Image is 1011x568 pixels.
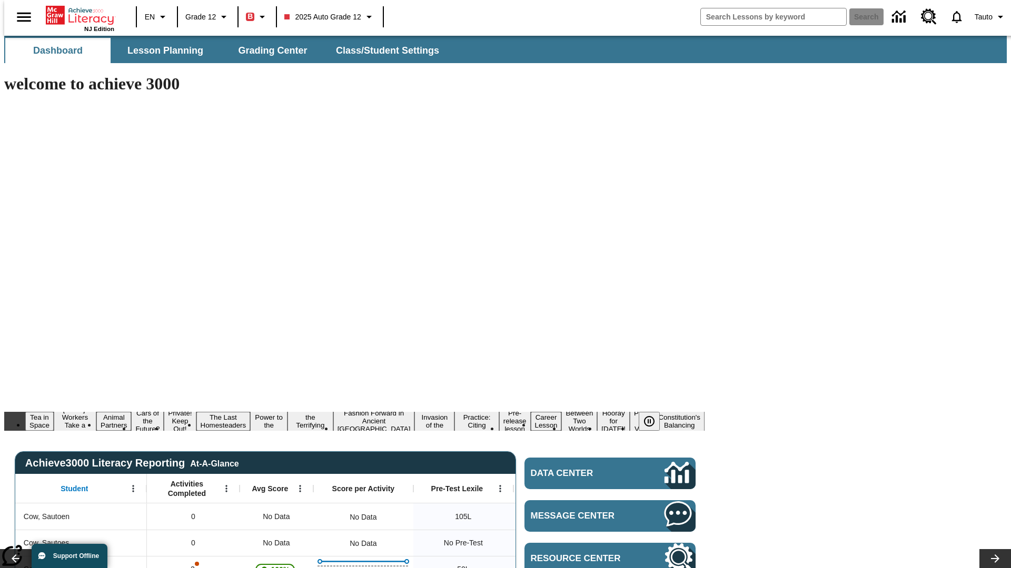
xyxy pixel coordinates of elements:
[332,484,395,493] span: Score per Activity
[639,412,670,431] div: Pause
[492,481,508,496] button: Open Menu
[979,549,1011,568] button: Lesson carousel, Next
[242,7,273,26] button: Boost Class color is red. Change class color
[190,457,239,469] div: At-A-Glance
[33,45,83,57] span: Dashboard
[140,7,174,26] button: Language: EN, Select a language
[639,412,660,431] button: Pause
[344,533,382,554] div: No Data, Cow, Sautoes
[250,404,288,439] button: Slide 7 Solar Power to the People
[344,506,382,528] div: No Data, Cow, Sautoen
[147,530,240,556] div: 0, Cow, Sautoes
[147,503,240,530] div: 0, Cow, Sautoen
[24,537,69,549] span: Cow, Sautoes
[513,503,613,530] div: Beginning reader 105 Lexile, ER, Based on the Lexile Reading measure, student is an Emerging Read...
[4,74,705,94] h1: welcome to achieve 3000
[280,7,379,26] button: Class: 2025 Auto Grade 12, Select your class
[191,537,195,549] span: 0
[336,45,439,57] span: Class/Student Settings
[196,412,251,431] button: Slide 6 The Last Homesteaders
[191,511,195,522] span: 0
[5,38,111,63] button: Dashboard
[531,412,562,431] button: Slide 13 Career Lesson
[220,38,325,63] button: Grading Center
[32,544,107,568] button: Support Offline
[113,38,218,63] button: Lesson Planning
[247,10,253,23] span: B
[238,45,307,57] span: Grading Center
[4,38,449,63] div: SubNavbar
[701,8,846,25] input: search field
[455,511,471,522] span: 105 Lexile, Cow, Sautoen
[531,553,633,564] span: Resource Center
[597,408,630,434] button: Slide 15 Hooray for Constitution Day!
[524,500,696,532] a: Message Center
[125,481,141,496] button: Open Menu
[414,404,454,439] button: Slide 10 The Invasion of the Free CD
[127,45,203,57] span: Lesson Planning
[288,404,333,439] button: Slide 8 Attack of the Terrifying Tomatoes
[284,12,361,23] span: 2025 Auto Grade 12
[53,552,99,560] span: Support Offline
[25,412,54,431] button: Slide 1 Tea in Space
[46,4,114,32] div: Home
[24,511,70,522] span: Cow, Sautoen
[219,481,234,496] button: Open Menu
[8,2,39,33] button: Open side menu
[185,12,216,23] span: Grade 12
[431,484,483,493] span: Pre-Test Lexile
[531,511,633,521] span: Message Center
[96,412,131,431] button: Slide 3 Animal Partners
[164,408,196,434] button: Slide 5 Private! Keep Out!
[975,12,993,23] span: Tauto
[131,408,164,434] button: Slide 4 Cars of the Future?
[152,479,222,498] span: Activities Completed
[240,530,313,556] div: No Data, Cow, Sautoes
[328,38,448,63] button: Class/Student Settings
[84,26,114,32] span: NJ Edition
[915,3,943,31] a: Resource Center, Will open in new tab
[257,506,295,528] span: No Data
[54,404,96,439] button: Slide 2 Labor Day: Workers Take a Stand
[561,408,597,434] button: Slide 14 Between Two Worlds
[25,457,239,469] span: Achieve3000 Literacy Reporting
[513,530,613,556] div: No Data, Cow, Sautoes
[630,408,654,434] button: Slide 16 Point of View
[654,404,705,439] button: Slide 17 The Constitution's Balancing Act
[145,12,155,23] span: EN
[333,408,415,434] button: Slide 9 Fashion Forward in Ancient Rome
[943,3,970,31] a: Notifications
[886,3,915,32] a: Data Center
[292,481,308,496] button: Open Menu
[61,484,88,493] span: Student
[499,408,531,434] button: Slide 12 Pre-release lesson
[181,7,234,26] button: Grade: Grade 12, Select a grade
[257,532,295,554] span: No Data
[240,503,313,530] div: No Data, Cow, Sautoen
[46,5,114,26] a: Home
[4,36,1007,63] div: SubNavbar
[454,404,499,439] button: Slide 11 Mixed Practice: Citing Evidence
[252,484,288,493] span: Avg Score
[531,468,629,479] span: Data Center
[970,7,1011,26] button: Profile/Settings
[524,458,696,489] a: Data Center
[444,537,483,549] span: No Pre-Test, Cow, Sautoes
